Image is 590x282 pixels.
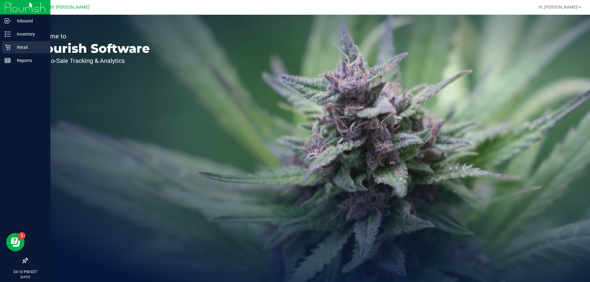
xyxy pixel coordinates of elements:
[11,30,48,38] p: Inventory
[538,5,578,10] span: Hi, [PERSON_NAME]!
[5,18,11,24] inline-svg: Inbound
[33,42,150,55] p: Flourish Software
[5,57,11,64] inline-svg: Reports
[36,5,89,10] span: New Port [PERSON_NAME]
[18,232,26,239] iframe: Resource center unread badge
[5,44,11,50] inline-svg: Retail
[3,269,48,275] p: 04:10 PM EDT
[3,275,48,279] p: [DATE]
[11,57,48,64] p: Reports
[6,233,25,251] iframe: Resource center
[11,44,48,51] p: Retail
[11,17,48,25] p: Inbound
[5,31,11,37] inline-svg: Inventory
[33,33,150,39] p: Welcome to
[33,58,150,64] p: Seed-to-Sale Tracking & Analytics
